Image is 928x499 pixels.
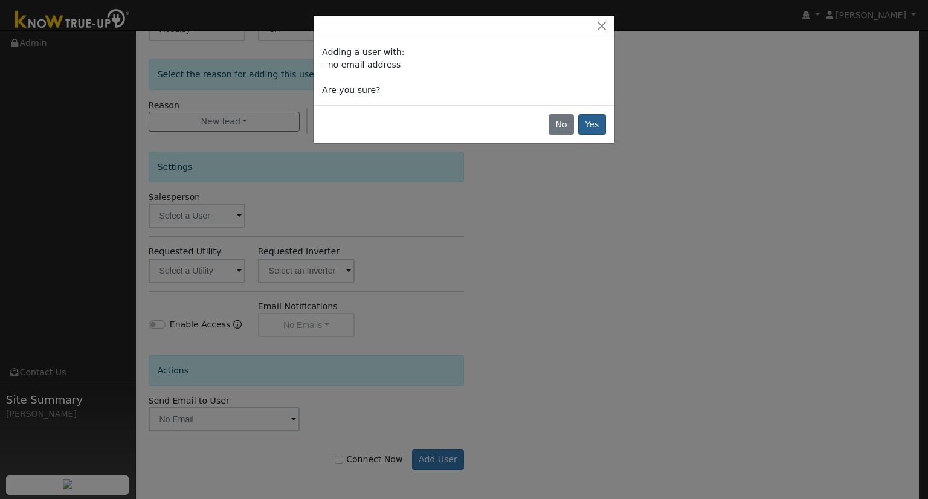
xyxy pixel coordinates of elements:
span: Are you sure? [322,85,380,95]
button: No [549,114,574,135]
button: Close [593,20,610,33]
span: - no email address [322,60,401,69]
button: Yes [578,114,606,135]
span: Adding a user with: [322,47,404,57]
